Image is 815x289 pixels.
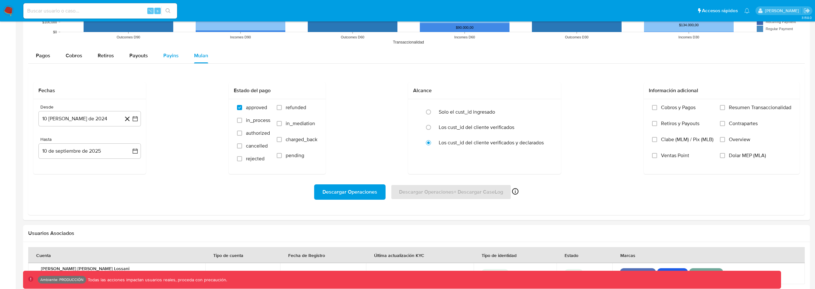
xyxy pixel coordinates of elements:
[161,6,175,15] button: search-icon
[157,8,159,14] span: s
[765,8,801,14] p: kevin.palacios@mercadolibre.com
[148,8,153,14] span: ⌥
[28,230,805,237] h2: Usuarios Asociados
[702,7,738,14] span: Accesos rápidos
[802,15,812,20] span: 3.158.0
[86,277,227,283] p: Todas las acciones impactan usuarios reales, proceda con precaución.
[40,278,84,281] p: Ambiente: PRODUCCIÓN
[744,8,750,13] a: Notificaciones
[803,7,810,14] a: Salir
[23,7,177,15] input: Buscar usuario o caso...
